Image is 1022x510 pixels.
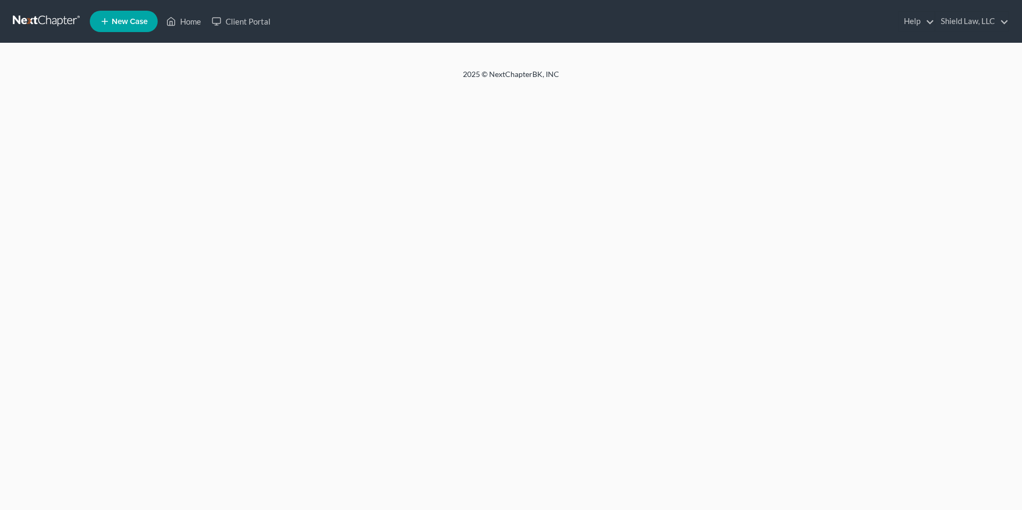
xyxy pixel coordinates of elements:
[899,12,934,31] a: Help
[206,69,816,88] div: 2025 © NextChapterBK, INC
[161,12,206,31] a: Home
[90,11,158,32] new-legal-case-button: New Case
[206,12,276,31] a: Client Portal
[935,12,1009,31] a: Shield Law, LLC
